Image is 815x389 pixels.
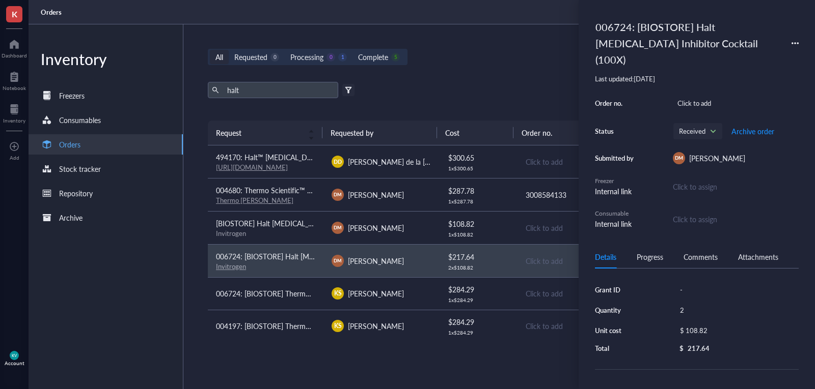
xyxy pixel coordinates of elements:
div: 1 x $ 284.29 [448,297,508,303]
div: Orders [59,139,80,150]
div: Internal link [595,218,636,229]
div: Freezers [59,90,85,101]
th: Requested by [322,121,437,145]
div: Status [595,127,636,136]
a: Dashboard [2,36,27,58]
span: K [12,8,17,20]
span: Archive order [731,127,774,135]
div: - [675,283,799,297]
span: KS [334,321,342,331]
a: Stock tracker [29,159,183,179]
div: 1 x $ 300.65 [448,165,508,171]
span: [PERSON_NAME] [348,256,404,266]
td: Click to add [517,211,632,244]
div: Last updated: [DATE] [595,74,799,83]
div: Attachments [738,251,778,262]
a: Invitrogen [216,261,246,271]
div: Click to assign [673,214,799,225]
div: 1 x $ 284.29 [448,330,508,336]
div: 0 [270,53,279,62]
div: Order no. [595,99,636,108]
div: 0 [327,53,335,62]
span: Received [679,127,715,136]
div: Click to add [526,156,624,167]
div: $ 108.82 [675,323,795,338]
span: DD [334,158,342,166]
a: Inventory [3,101,25,124]
a: Consumables [29,110,183,130]
span: KS [334,289,342,298]
td: Click to add [517,277,632,310]
div: Requested [234,51,267,63]
span: [PERSON_NAME] [348,288,404,298]
a: Thermo [PERSON_NAME] [216,195,293,205]
div: Freezer [595,176,636,186]
div: segmented control [208,49,407,65]
span: 004680: Thermo Scientific™ Halt™ [MEDICAL_DATA] and Phosphatase Inhibitor Cocktail, EDTA-free (100X) [216,185,555,195]
div: 5 [391,53,400,62]
div: 006724: [BIOSTORE] Halt [MEDICAL_DATA] Inhibitor Cocktail (100X) [591,16,785,70]
a: Freezers [29,85,183,106]
div: 1 [338,53,347,62]
div: Grant ID [595,285,647,294]
span: 004197: [BIOSTORE] Thermo Scientific Halt [MEDICAL_DATA] and Phosphatase Inhibitor Cocktail (100X) [216,321,548,331]
div: $ [680,344,684,353]
span: [PERSON_NAME] [348,321,404,331]
div: 1 x $ 287.78 [448,198,508,204]
span: 006724: [BIOSTORE] Thermo Scientific Halt [MEDICAL_DATA] and Phosphatase Inhibitor Cocktail (100X) [216,288,548,298]
div: Notebook [3,85,26,91]
div: Inventory [29,49,183,69]
div: $ 287.78 [448,185,508,196]
div: $ 217.64 [448,251,508,262]
div: Processing [290,51,323,63]
div: $ 284.29 [448,316,508,327]
input: Find orders in table [223,82,334,98]
th: Request [208,121,322,145]
div: Archive [59,212,83,223]
div: Internal link [595,186,636,197]
td: Click to add [517,310,632,342]
div: Dashboard [2,52,27,58]
a: Notebook [3,69,26,91]
div: Comments [684,251,718,262]
th: Cost [437,121,513,145]
div: Click to add [673,96,799,110]
div: $ 108.82 [448,218,508,229]
div: 2 x $ 108.82 [448,264,508,271]
div: Click to add [526,222,624,233]
span: DM [334,257,342,264]
a: Archive [29,207,183,228]
a: Repository [29,183,183,203]
div: Consumables [59,114,101,126]
div: Inventory [3,117,25,124]
div: Click to add [526,255,624,266]
div: Total [595,344,647,353]
div: $ 300.65 [448,152,508,163]
div: All [215,51,223,63]
div: 2 [675,303,799,317]
div: Repository [59,188,93,199]
span: KV [12,353,17,357]
div: Progress [637,251,663,262]
span: Request [216,127,302,138]
div: Details [595,251,616,262]
a: Orders [41,8,64,17]
div: Unit cost [595,326,647,335]
div: Submitted by [595,154,636,163]
div: Click to assign [673,181,799,192]
div: Click to add [526,288,624,299]
div: 3008584133 [526,189,624,200]
button: Archive order [731,123,775,139]
a: [URL][DOMAIN_NAME] [216,162,288,172]
div: 1 x $ 108.82 [448,231,508,237]
a: Orders [29,134,183,155]
span: [PERSON_NAME] [348,190,404,200]
div: Stock tracker [59,163,101,174]
div: Complete [358,51,388,63]
div: Account [5,360,24,366]
div: Add [10,155,19,161]
td: 3008584133 [517,178,632,211]
span: [PERSON_NAME] de la [PERSON_NAME] [348,157,479,167]
span: DM [334,224,342,231]
span: [BIOSTORE] Halt [MEDICAL_DATA] Inhibitor Cocktail [216,218,384,228]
